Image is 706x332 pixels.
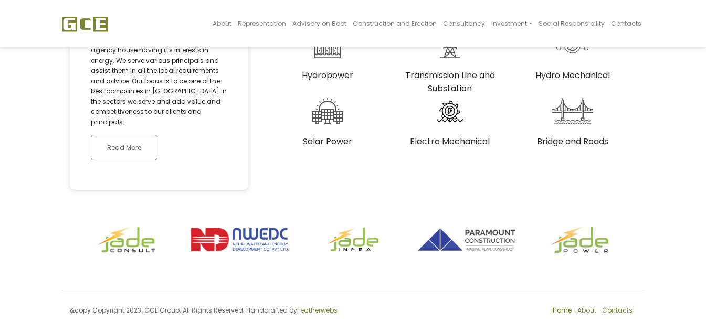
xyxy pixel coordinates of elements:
[91,35,227,127] p: GCE Group is a investment, trading and agency house having it’s interests in energy. We serve var...
[553,306,572,315] a: Home
[519,69,626,82] h3: Hydro Mechanical
[397,135,503,148] h3: Electro Mechanical
[289,3,350,44] a: Advisory on Boot
[191,227,289,253] img: Nwedc
[350,3,440,44] a: Construction and Erection
[539,19,605,28] span: Social Responsibility
[602,306,633,315] a: Contacts
[611,19,641,28] span: Contacts
[418,227,515,253] img: Paramount Construction
[213,19,231,28] span: About
[608,3,645,44] a: Contacts
[397,69,503,95] h3: Transmission Line and Substation
[491,19,527,28] span: Investment
[209,3,235,44] a: About
[531,227,629,253] img: Jade Power
[304,227,402,253] img: Jade Infra
[91,135,157,160] a: Read More
[488,3,535,44] a: Investment
[238,19,286,28] span: Representation
[535,3,608,44] a: Social Responsibility
[292,19,346,28] span: Advisory on Boot
[275,69,381,82] h3: Hydropower
[519,135,626,148] h3: Bridge and Roads
[443,19,485,28] span: Consultancy
[297,306,338,315] a: Featherwebs
[62,16,108,32] img: GCE Group
[235,3,289,44] a: Representation
[577,306,596,315] a: About
[440,3,488,44] a: Consultancy
[62,306,353,322] div: &copy Copyright 2023. GCE Group. All Rights Reserved. Handcrafted by
[275,135,381,148] h3: Solar Power
[353,19,437,28] span: Construction and Erection
[78,227,175,253] img: Jade Consult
